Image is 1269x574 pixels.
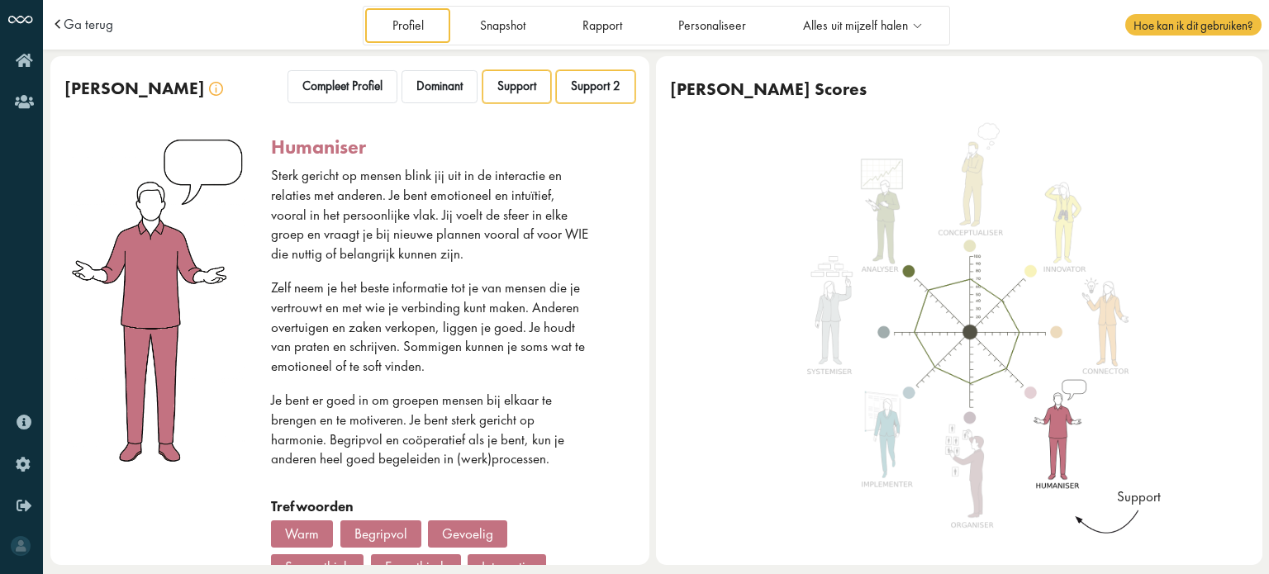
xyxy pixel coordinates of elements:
a: Snapshot [454,8,553,42]
p: Sterk gericht op mensen blink jij uit in de interactie en relaties met anderen. Je bent emotionee... [271,166,593,264]
strong: Trefwoorden [271,497,354,515]
img: humaniser [793,121,1148,543]
div: Support [1110,487,1167,507]
div: Gevoelig [428,520,507,547]
span: [PERSON_NAME] [64,77,205,99]
p: Je bent er goed in om groepen mensen bij elkaar te brengen en te motiveren. Je bent sterk gericht... [271,391,593,469]
img: info.svg [209,82,223,96]
a: Rapport [555,8,649,42]
div: humaniser [271,135,366,159]
span: Support [497,78,536,94]
div: Begripvol [340,520,421,547]
span: Support 2 [571,78,620,94]
span: Compleet Profiel [302,78,383,94]
div: [PERSON_NAME] Scores [670,78,867,100]
a: Profiel [365,8,450,42]
span: Hoe kan ik dit gebruiken? [1125,14,1261,36]
span: Alles uit mijzelf halen [803,19,908,33]
a: Ga terug [64,17,113,31]
a: Personaliseer [652,8,773,42]
img: humaniser.png [69,135,245,466]
div: Warm [271,520,333,547]
a: Alles uit mijzelf halen [776,8,947,42]
span: Dominant [416,78,463,94]
p: Zelf neem je het beste informatie tot je van mensen die je vertrouwt en met wie je verbinding kun... [271,278,593,377]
